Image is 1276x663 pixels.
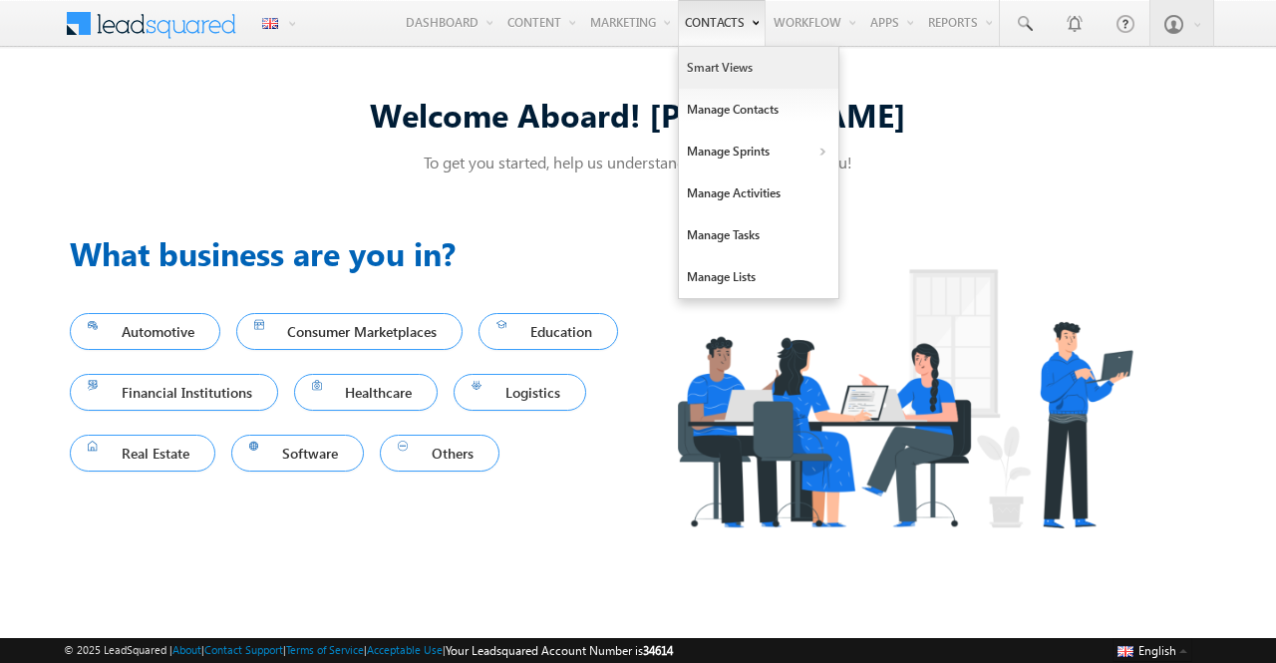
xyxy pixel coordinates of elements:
a: Manage Sprints [679,131,838,172]
span: Healthcare [312,379,421,406]
div: Welcome Aboard! [PERSON_NAME] [70,93,1206,136]
a: Terms of Service [286,643,364,656]
a: Manage Tasks [679,214,838,256]
a: Contact Support [204,643,283,656]
span: © 2025 LeadSquared | | | | | [64,641,673,660]
span: Your Leadsquared Account Number is [446,643,673,658]
span: Others [398,440,481,467]
a: Smart Views [679,47,838,89]
p: To get you started, help us understand a few things about you! [70,152,1206,172]
a: About [172,643,201,656]
span: Consumer Marketplaces [254,318,446,345]
span: Real Estate [88,440,197,467]
a: Manage Contacts [679,89,838,131]
a: Acceptable Use [367,643,443,656]
button: English [1113,638,1192,662]
span: English [1138,643,1176,658]
span: 34614 [643,643,673,658]
span: Software [249,440,347,467]
span: Education [496,318,600,345]
h3: What business are you in? [70,229,638,277]
span: Logistics [472,379,568,406]
span: Automotive [88,318,202,345]
a: Manage Activities [679,172,838,214]
a: Manage Lists [679,256,838,298]
img: Industry.png [638,229,1170,567]
span: Financial Institutions [88,379,260,406]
